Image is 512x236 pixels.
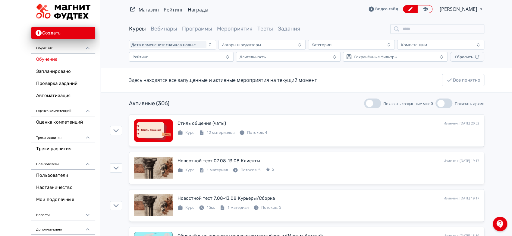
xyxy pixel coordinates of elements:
[343,52,448,62] button: Сохранённые фильтры
[31,182,95,194] a: Наставничество
[217,25,253,32] a: Мероприятия
[450,52,484,62] button: Сбросить
[31,53,95,66] a: Обучение
[354,54,397,59] div: Сохранённые фильтры
[129,52,234,62] button: Рейтинг
[151,25,177,32] a: Вебинары
[31,66,95,78] a: Запланировано
[133,54,148,59] div: Рейтинг
[177,195,275,202] div: Новостной тест 7.08-13.08 Курьеры/Сборка
[220,205,249,211] div: 1 материал
[240,54,266,59] div: Длительность
[312,42,331,47] div: Категории
[31,39,95,53] div: Обучение
[31,116,95,128] a: Оценка компетенций
[308,40,395,50] button: Категории
[31,102,95,116] div: Оценка компетенций
[455,101,484,106] span: Показать архив
[257,25,273,32] a: Тесты
[253,205,281,211] div: Потоков: 5
[139,6,159,13] a: Магазин
[236,52,341,62] button: Длительность
[31,78,95,90] a: Проверка заданий
[397,40,484,50] button: Компетенции
[31,155,95,170] div: Пользователи
[177,157,260,164] div: Новостной тест 07.08-13.08 Клиенты
[239,130,267,136] div: Потоков: 4
[31,90,95,102] a: Автоматизация
[207,205,215,210] span: 15м.
[177,167,194,173] div: Курс
[31,170,95,182] a: Пользователи
[129,99,169,108] div: Активные (306)
[129,25,146,32] a: Курсы
[444,121,479,126] div: Изменен: [DATE] 20:52
[369,6,398,12] a: Видео-гайд
[440,5,478,13] span: Анна Ивачева
[131,42,196,47] span: Дата изменения: сначала новые
[278,25,300,32] a: Задания
[188,6,208,13] a: Награды
[199,130,234,136] div: 12 материалов
[401,42,427,47] div: Компетенции
[418,5,432,13] a: Переключиться в режим ученика
[383,101,433,106] span: Показать созданные мной
[129,76,317,84] div: Здесь находятся все запущенные и активные мероприятия на текущий момент
[164,6,183,13] a: Рейтинг
[31,220,95,235] div: Дополнительно
[272,166,274,173] span: 5
[222,42,261,47] div: Авторы и редакторы
[31,194,95,206] a: Мои подопечные
[31,27,95,39] button: Создать
[233,167,260,173] div: Потоков: 5
[129,40,216,50] button: Дата изменения: сначала новые
[177,130,194,136] div: Курс
[444,196,479,201] div: Изменен: [DATE] 19:17
[199,167,228,173] div: 1 материал
[177,205,194,211] div: Курс
[182,25,212,32] a: Программы
[31,206,95,220] div: Новости
[177,120,226,127] div: Стиль общения (чаты)
[442,74,484,86] button: Все понятно
[444,158,479,163] div: Изменен: [DATE] 19:17
[218,40,306,50] button: Авторы и редакторы
[36,4,90,20] img: https://files.teachbase.ru/system/slaveaccount/52152/logo/medium-aa5ec3a18473e9a8d3a167ef8955dcbc...
[31,143,95,155] a: Треки развития
[31,128,95,143] div: Треки развития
